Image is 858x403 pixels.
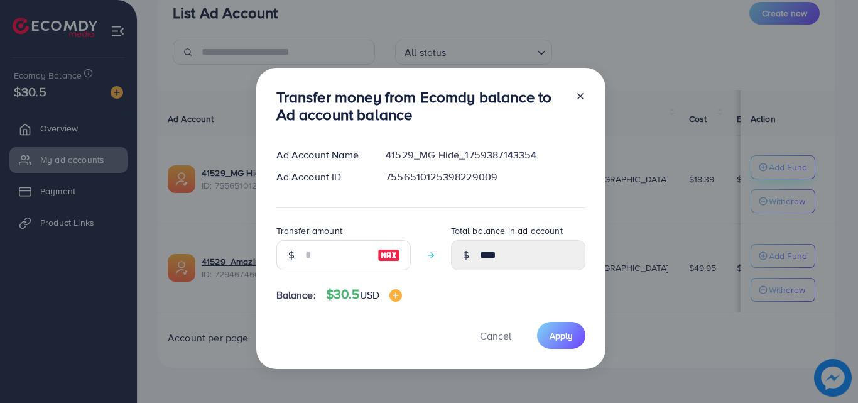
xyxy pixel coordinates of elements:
[464,322,527,349] button: Cancel
[389,289,402,302] img: image
[326,287,402,302] h4: $30.5
[376,148,595,162] div: 41529_MG Hide_1759387143354
[276,224,342,237] label: Transfer amount
[276,288,316,302] span: Balance:
[451,224,563,237] label: Total balance in ad account
[276,88,565,124] h3: Transfer money from Ecomdy balance to Ad account balance
[377,248,400,263] img: image
[266,170,376,184] div: Ad Account ID
[376,170,595,184] div: 7556510125398229009
[266,148,376,162] div: Ad Account Name
[480,329,511,343] span: Cancel
[537,322,585,349] button: Apply
[550,329,573,342] span: Apply
[360,288,379,302] span: USD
